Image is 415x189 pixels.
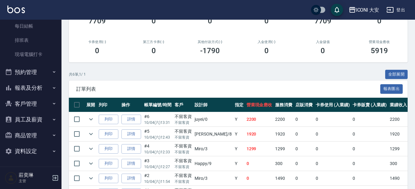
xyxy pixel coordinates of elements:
[321,46,325,55] h3: 0
[314,171,351,186] td: 0
[274,98,294,112] th: 服務消費
[175,113,192,120] div: 不留客資
[388,142,409,156] td: 1299
[351,171,388,186] td: 0
[208,17,212,25] h3: 0
[233,142,245,156] td: Y
[274,171,294,186] td: 1490
[245,156,274,171] td: 0
[95,46,99,55] h3: 0
[189,40,231,44] h2: 其他付款方式(-)
[143,127,173,141] td: #5
[121,144,141,154] a: 詳情
[2,64,59,80] button: 預約管理
[19,178,50,184] p: 主管
[245,142,274,156] td: 1299
[86,129,96,139] button: expand row
[121,129,141,139] a: 詳情
[294,171,314,186] td: 0
[314,112,351,127] td: 0
[86,144,96,153] button: expand row
[346,4,382,16] button: ICONI 大安
[193,156,233,171] td: Happy /9
[246,40,287,44] h2: 入金使用(-)
[175,120,192,125] p: 不留客資
[7,6,25,13] img: Logo
[264,46,269,55] h3: 0
[356,6,379,14] div: ICONI 大安
[85,98,97,112] th: 展開
[2,47,59,61] a: 現場電腦打卡
[193,98,233,112] th: 設計師
[175,172,192,179] div: 不留客資
[294,142,314,156] td: 0
[380,86,403,92] a: 報表匯出
[76,40,118,44] h2: 卡券使用(-)
[233,98,245,112] th: 指定
[388,98,409,112] th: 業績收入
[233,171,245,186] td: Y
[69,72,86,77] p: 共 6 筆, 1 / 1
[233,156,245,171] td: Y
[19,172,50,178] h5: 莊奕琳
[143,156,173,171] td: #3
[175,158,192,164] div: 不留客資
[120,98,143,112] th: 操作
[121,159,141,168] a: 詳情
[294,127,314,141] td: 0
[274,142,294,156] td: 1299
[2,96,59,112] button: 客戶管理
[388,171,409,186] td: 1490
[351,112,388,127] td: 0
[2,19,59,33] a: 每日結帳
[175,135,192,140] p: 不留客資
[377,17,381,25] h3: 0
[245,98,274,112] th: 營業現金應收
[388,127,409,141] td: 1920
[86,174,96,183] button: expand row
[143,98,173,112] th: 帳單編號/時間
[371,46,388,55] h3: 5919
[144,135,172,140] p: 10/04 (六) 12:43
[245,127,274,141] td: 1920
[2,33,59,47] a: 排班表
[314,156,351,171] td: 0
[233,112,245,127] td: Y
[351,142,388,156] td: 0
[97,98,120,112] th: 列印
[76,86,380,92] span: 訂單列表
[99,115,118,124] button: 列印
[133,40,175,44] h2: 第三方卡券(-)
[99,129,118,139] button: 列印
[175,164,192,170] p: 不留客資
[233,127,245,141] td: Y
[245,112,274,127] td: 2200
[245,171,274,186] td: 0
[2,143,59,159] button: 資料設定
[89,17,106,25] h3: 7709
[351,98,388,112] th: 卡券販賣 (入業績)
[388,156,409,171] td: 300
[2,128,59,144] button: 商品管理
[193,171,233,186] td: Miro /3
[121,174,141,183] a: 詳情
[173,98,193,112] th: 客戶
[294,156,314,171] td: 0
[294,98,314,112] th: 店販消費
[144,120,172,125] p: 10/04 (六) 13:31
[143,112,173,127] td: #6
[193,127,233,141] td: [PERSON_NAME] /8
[175,149,192,155] p: 不留客資
[302,40,344,44] h2: 入金儲值
[175,179,192,184] p: 不留客資
[99,174,118,183] button: 列印
[143,142,173,156] td: #4
[384,4,408,16] button: 登出
[121,115,141,124] a: 詳情
[388,112,409,127] td: 2200
[274,112,294,127] td: 2200
[143,171,173,186] td: #2
[380,84,403,94] button: 報表匯出
[144,179,172,184] p: 10/04 (六) 11:54
[358,40,400,44] h2: 營業現金應收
